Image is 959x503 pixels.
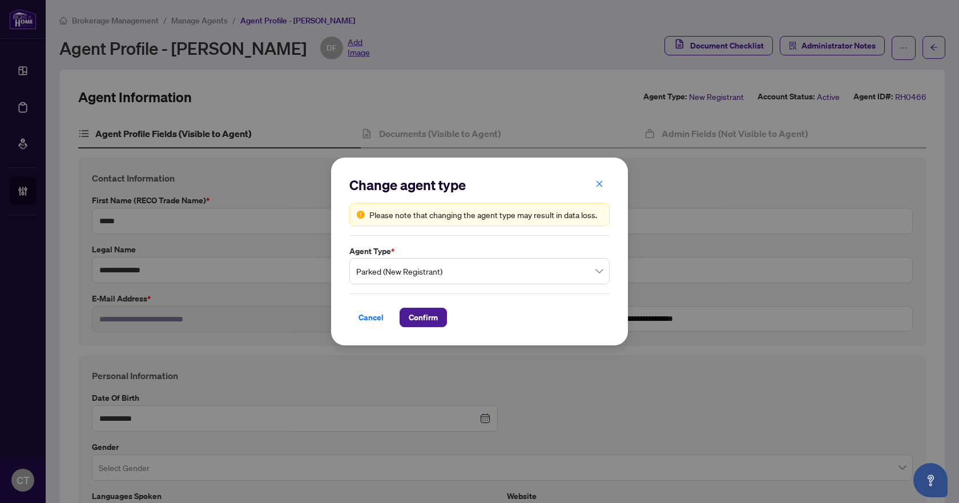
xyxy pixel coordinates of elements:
[409,308,438,327] span: Confirm
[356,260,603,282] span: Parked (New Registrant)
[349,245,610,257] label: Agent Type
[913,463,948,497] button: Open asap
[357,211,365,219] span: exclamation-circle
[349,176,610,194] h2: Change agent type
[595,180,603,188] span: close
[400,308,447,327] button: Confirm
[369,208,602,221] div: Please note that changing the agent type may result in data loss.
[358,308,384,327] span: Cancel
[349,308,393,327] button: Cancel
